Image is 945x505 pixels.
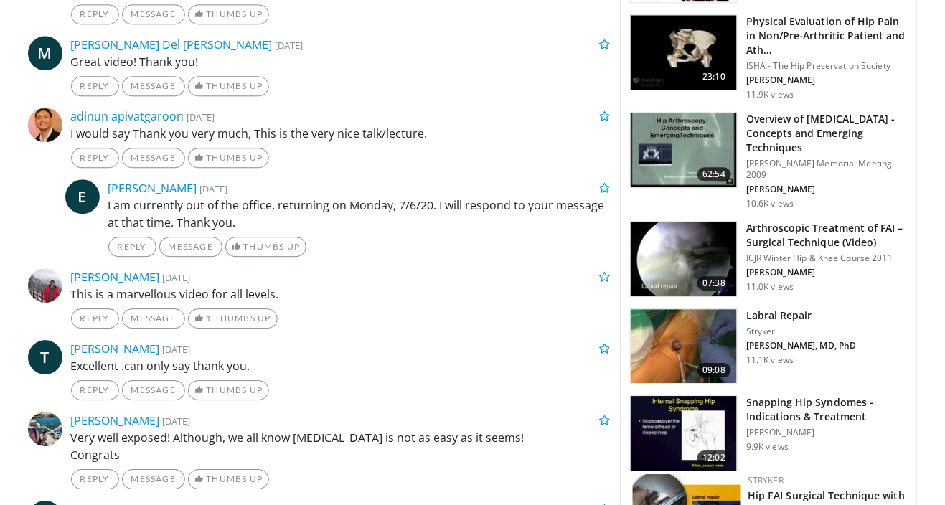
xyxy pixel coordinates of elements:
a: E [65,179,100,214]
a: Reply [71,469,119,489]
small: [DATE] [200,182,228,195]
a: Message [122,4,185,24]
p: 11.1K views [746,354,794,366]
a: Thumbs Up [188,469,269,489]
p: [PERSON_NAME] [746,427,908,438]
p: This is a marvellous video for all levels. [71,285,611,303]
a: Thumbs Up [225,237,306,257]
span: 07:38 [697,276,732,291]
a: Reply [71,4,119,24]
span: 1 [206,313,212,324]
a: M [28,36,62,70]
img: 410397_3.png.150x105_q85_crop-smart_upscale.jpg [631,396,737,471]
h3: Arthroscopic Treatment of FAI – Surgical Technique (Video) [746,221,908,250]
h3: Labral Repair [746,308,857,323]
img: 678363_3.png.150x105_q85_crop-smart_upscale.jpg [631,113,737,187]
p: Stryker [746,326,857,337]
a: Message [122,308,185,329]
a: Message [122,148,185,168]
a: Message [122,469,185,489]
a: Reply [71,308,119,329]
p: [PERSON_NAME] [746,267,908,278]
img: -TiYc6krEQGNAzh35hMDoxOjBrOw-uIx_2.150x105_q85_crop-smart_upscale.jpg [631,309,737,384]
p: Very well exposed! Although, we all know [MEDICAL_DATA] is not as easy as it seems! Congrats [71,429,611,463]
a: 12:02 Snapping Hip Syndomes - Indications & Treatment [PERSON_NAME] 9.9K views [630,395,908,471]
a: Message [122,380,185,400]
p: 11.9K views [746,89,794,100]
a: Message [159,237,222,257]
img: fylOjp5pkC-GA4Zn4xMDoxOjBrO-I4W8.150x105_q85_crop-smart_upscale.jpg [631,222,737,296]
a: 1 Thumbs Up [188,308,278,329]
img: 587063d0-98f0-4c3e-970c-534b048e27a7.150x105_q85_crop-smart_upscale.jpg [631,15,737,90]
span: 12:02 [697,450,732,465]
p: I am currently out of the office, returning on Monday, 7/6/20. I will respond to your message at ... [108,197,611,231]
a: Reply [108,237,156,257]
a: Thumbs Up [188,380,269,400]
small: [DATE] [276,39,304,52]
a: [PERSON_NAME] [71,412,160,428]
img: Avatar [28,412,62,446]
a: [PERSON_NAME] [108,180,197,196]
p: [PERSON_NAME] [746,184,908,195]
img: Avatar [28,268,62,303]
a: [PERSON_NAME] [71,341,160,357]
a: Stryker [748,474,784,486]
a: Thumbs Up [188,76,269,96]
a: 62:54 Overview of [MEDICAL_DATA] - Concepts and Emerging Techniques [PERSON_NAME] Memorial Meetin... [630,112,908,209]
a: 23:10 Physical Evaluation of Hip Pain in Non/Pre-Arthritic Patient and Ath… ISHA - The Hip Preser... [630,14,908,100]
small: [DATE] [187,110,215,123]
h3: Overview of [MEDICAL_DATA] - Concepts and Emerging Techniques [746,112,908,155]
p: ISHA - The Hip Preservation Society [746,60,908,72]
p: [PERSON_NAME] [746,75,908,86]
p: ICJR Winter Hip & Knee Course 2011 [746,252,908,264]
a: 07:38 Arthroscopic Treatment of FAI – Surgical Technique (Video) ICJR Winter Hip & Knee Course 20... [630,221,908,297]
a: [PERSON_NAME] Del [PERSON_NAME] [71,37,273,52]
a: Message [122,76,185,96]
img: Avatar [28,108,62,142]
a: T [28,340,62,374]
p: [PERSON_NAME] Memorial Meeting 2009 [746,158,908,181]
span: 62:54 [697,167,732,181]
small: [DATE] [163,343,191,356]
p: [PERSON_NAME], MD, PhD [746,340,857,351]
p: Excellent .can only say thank you. [71,357,611,374]
a: 09:08 Labral Repair Stryker [PERSON_NAME], MD, PhD 11.1K views [630,308,908,384]
p: 11.0K views [746,281,794,293]
small: [DATE] [163,415,191,428]
p: I would say Thank you very much, This is the very nice talk/lecture. [71,125,611,142]
h3: Snapping Hip Syndomes - Indications & Treatment [746,395,908,424]
a: Reply [71,380,119,400]
a: Thumbs Up [188,148,269,168]
span: 09:08 [697,363,732,377]
p: 10.6K views [746,198,794,209]
a: adinun apivatgaroon [71,108,184,124]
span: 23:10 [697,70,732,84]
h3: Physical Evaluation of Hip Pain in Non/Pre-Arthritic Patient and Ath… [746,14,908,57]
a: Reply [71,148,119,168]
a: Thumbs Up [188,4,269,24]
p: 9.9K views [746,441,789,453]
a: [PERSON_NAME] [71,269,160,285]
small: [DATE] [163,271,191,284]
a: Reply [71,76,119,96]
p: Great video! Thank you! [71,53,611,70]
